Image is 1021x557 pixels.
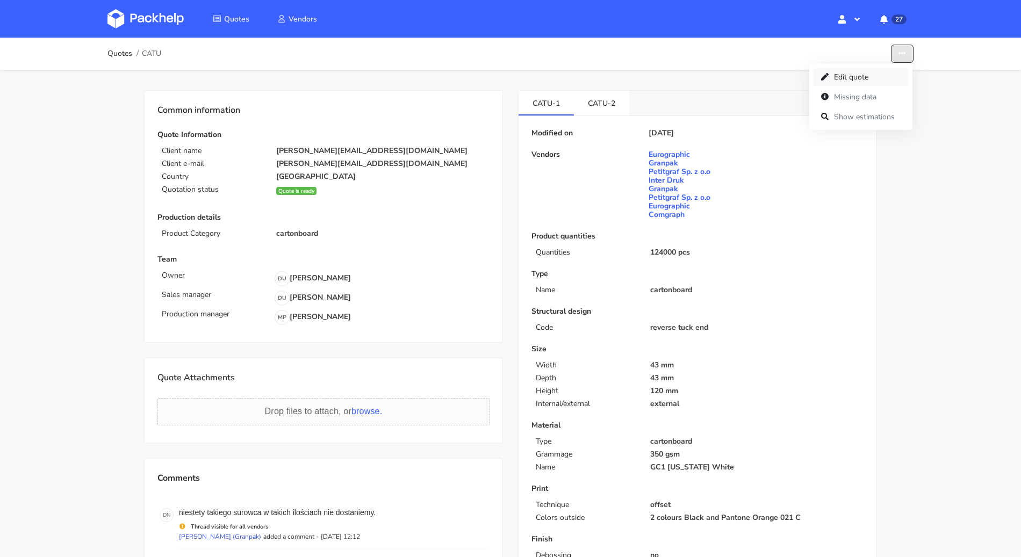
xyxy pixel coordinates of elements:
span: D [163,508,167,522]
p: Country [162,172,263,181]
p: Internal/external [536,400,637,408]
p: 43 mm [650,361,864,370]
span: Comgraph [649,211,710,219]
p: Height [536,387,637,395]
p: Grammage [536,450,637,459]
p: [PERSON_NAME] [275,271,351,286]
p: Print [531,484,864,493]
span: DU [275,291,289,305]
p: niestety takiego surowca w takich ilościach nie dostaniemy. [179,508,487,517]
p: Quote Information [157,131,490,139]
p: Quantities [536,248,637,257]
p: Sales manager [162,291,269,299]
p: Colors outside [536,513,637,522]
p: Type [536,437,637,446]
a: Edit quote [814,68,908,86]
span: 27 [891,15,907,24]
a: Show estimations [814,108,908,126]
p: [PERSON_NAME] [275,291,351,306]
p: Production details [157,213,490,222]
p: Owner [162,271,269,280]
a: Quotes [107,49,132,58]
p: [GEOGRAPHIC_DATA] [276,172,490,181]
strong: Thread visible for all vendors [191,523,268,531]
div: Quote is ready [276,187,317,195]
img: Dashboard [107,9,184,28]
p: Size [531,345,864,353]
p: Material [531,421,864,430]
p: GC1 [US_STATE] White [650,463,864,472]
p: Product Category [162,229,263,238]
p: [DATE] 12:12 [321,532,360,541]
p: 120 mm [650,387,864,395]
a: Vendors [264,9,330,28]
p: 2 colours Black and Pantone Orange 021 C [650,513,864,522]
p: Technique [536,501,637,509]
p: cartonboard [650,286,864,294]
p: Width [536,361,637,370]
span: CATU [142,49,161,58]
span: N [167,508,170,522]
p: added a comment - [261,532,321,541]
p: [DATE] [649,129,674,138]
span: Drop files to attach, or [265,407,383,416]
p: [PERSON_NAME] (Granpak) [179,532,261,541]
p: Quote Attachments [157,371,490,385]
span: Eurographic [649,150,710,159]
p: reverse tuck end [650,323,864,332]
p: [PERSON_NAME] [275,310,351,325]
span: DU [275,272,289,286]
p: Team [157,255,490,264]
p: Name [536,286,637,294]
a: CATU-1 [519,91,574,114]
span: Petitgraf Sp. z o.o [649,168,710,176]
span: Inter Druk [649,176,710,185]
p: Product quantities [531,232,864,241]
p: Comments [157,472,490,484]
p: Structural design [531,307,864,316]
span: Quotes [224,14,249,24]
span: Eurographic [649,202,710,211]
p: offset [650,501,864,509]
nav: breadcrumb [107,43,161,64]
p: 124000 pcs [650,248,864,257]
span: Petitgraf Sp. z o.o [649,193,710,202]
p: Client name [162,147,263,155]
p: Modified on [531,129,644,138]
p: Finish [531,535,864,544]
p: 43 mm [650,374,864,382]
p: Depth [536,374,637,382]
p: cartonboard [650,437,864,446]
p: [PERSON_NAME][EMAIL_ADDRESS][DOMAIN_NAME] [276,160,490,168]
p: Code [536,323,637,332]
p: Name [536,463,637,472]
p: Common information [157,104,490,118]
a: Missing data [814,88,908,106]
p: external [650,400,864,408]
span: browse. [351,407,382,416]
span: Granpak [649,185,710,193]
p: [PERSON_NAME][EMAIL_ADDRESS][DOMAIN_NAME] [276,147,490,155]
p: Type [531,270,864,278]
p: Production manager [162,310,269,319]
p: cartonboard [276,229,490,238]
a: Quotes [200,9,262,28]
span: Granpak [649,159,710,168]
p: Quotation status [162,185,263,194]
p: 350 gsm [650,450,864,459]
a: CATU-2 [574,91,629,114]
span: Vendors [289,14,317,24]
p: Client e-mail [162,160,263,168]
span: MP [275,310,289,324]
p: Vendors [531,150,644,159]
button: 27 [872,9,914,28]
